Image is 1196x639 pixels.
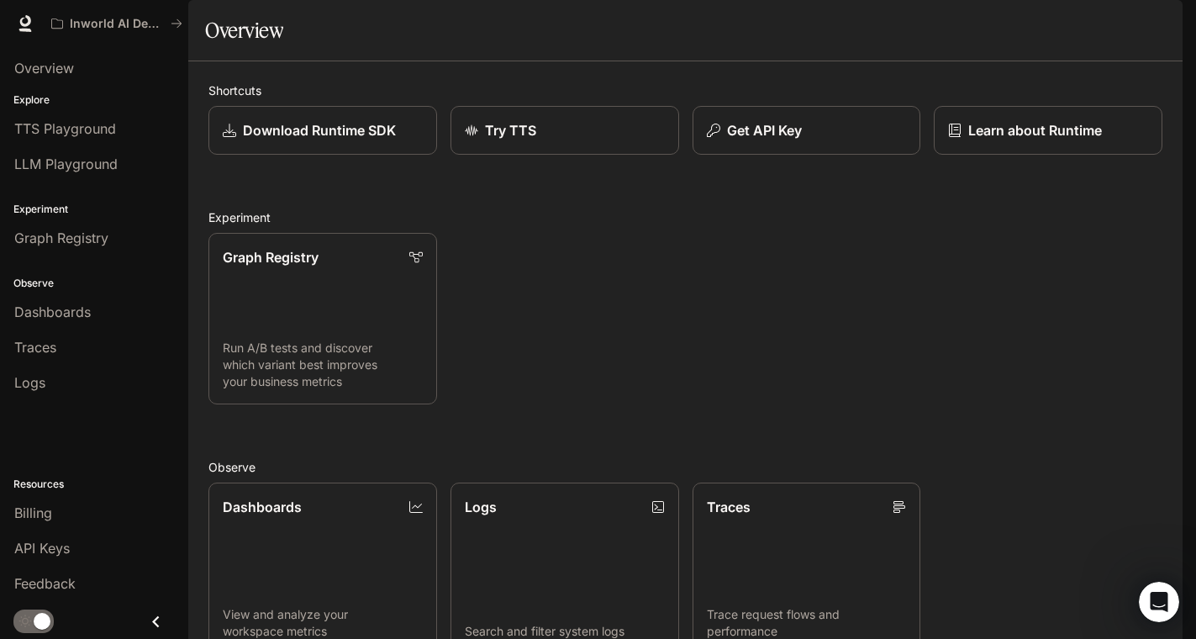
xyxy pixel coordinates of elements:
p: Learn about Runtime [968,120,1102,140]
a: Graph RegistryRun A/B tests and discover which variant best improves your business metrics [208,233,437,404]
button: Get API Key [693,106,921,155]
h2: Shortcuts [208,82,1162,99]
iframe: Intercom live chat [1139,582,1179,622]
p: Download Runtime SDK [243,120,396,140]
h1: Overview [205,13,283,47]
p: Get API Key [727,120,802,140]
a: Try TTS [450,106,679,155]
a: Learn about Runtime [934,106,1162,155]
a: Download Runtime SDK [208,106,437,155]
h2: Observe [208,458,1162,476]
h2: Experiment [208,209,1162,226]
button: All workspaces [44,7,190,40]
p: Traces [707,497,751,517]
p: Logs [465,497,497,517]
p: Inworld AI Demos [70,17,164,31]
p: Try TTS [485,120,536,140]
p: Graph Registry [223,247,319,267]
p: Run A/B tests and discover which variant best improves your business metrics [223,340,423,390]
p: Dashboards [223,497,302,517]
